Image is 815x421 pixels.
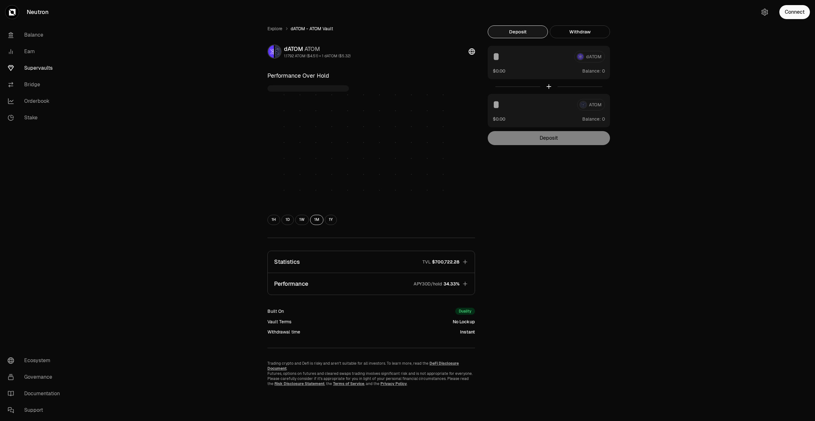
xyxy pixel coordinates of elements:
div: dATOM [284,45,351,53]
a: Support [3,402,69,418]
p: Trading crypto and Defi is risky and aren't suitable for all investors. To learn more, read the . [267,361,475,371]
div: Vault Terms [267,319,291,325]
div: Instant [460,329,475,335]
img: dATOM Logo [268,45,274,58]
button: Withdraw [550,25,610,38]
button: StatisticsTVL$700,722.28 [268,251,475,273]
p: Performance [274,279,308,288]
p: APY30D/hold [414,281,442,287]
span: dATOM - ATOM Vault [291,25,333,32]
p: Futures, options on futures and cleared swaps trading involves significant risk and is not approp... [267,371,475,386]
a: Terms of Service [333,381,364,386]
button: Deposit [488,25,548,38]
a: Balance [3,27,69,43]
a: DeFi Disclosure Document [267,361,459,371]
button: 1M [310,215,323,225]
h3: Performance Over Hold [267,71,475,80]
button: 1Y [325,215,337,225]
a: Bridge [3,76,69,93]
div: Withdrawal time [267,329,300,335]
nav: breadcrumb [267,25,475,32]
button: 1H [267,215,280,225]
button: 1W [295,215,309,225]
a: Ecosystem [3,352,69,369]
p: TVL [422,259,431,265]
a: Risk Disclosure Statement [274,381,324,386]
button: $0.00 [493,116,505,122]
a: Earn [3,43,69,60]
div: 1.1792 ATOM ($4.51) = 1 dATOM ($5.32) [284,53,351,59]
a: Governance [3,369,69,385]
img: ATOM Logo [275,45,281,58]
button: PerformanceAPY30D/hold34.33% [268,273,475,295]
span: Balance: [582,68,601,74]
button: $0.00 [493,67,505,74]
span: ATOM [304,45,320,53]
a: Explore [267,25,282,32]
a: Stake [3,109,69,126]
a: Privacy Policy [380,381,407,386]
div: Built On [267,308,284,314]
button: 1D [281,215,294,225]
a: Orderbook [3,93,69,109]
span: 34.33% [443,281,459,287]
span: $700,722.28 [432,259,459,265]
button: Connect [779,5,810,19]
span: Balance: [582,116,601,122]
div: Duality [455,308,475,315]
div: No Lockup [453,319,475,325]
a: Documentation [3,385,69,402]
p: Statistics [274,257,300,266]
a: Supervaults [3,60,69,76]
